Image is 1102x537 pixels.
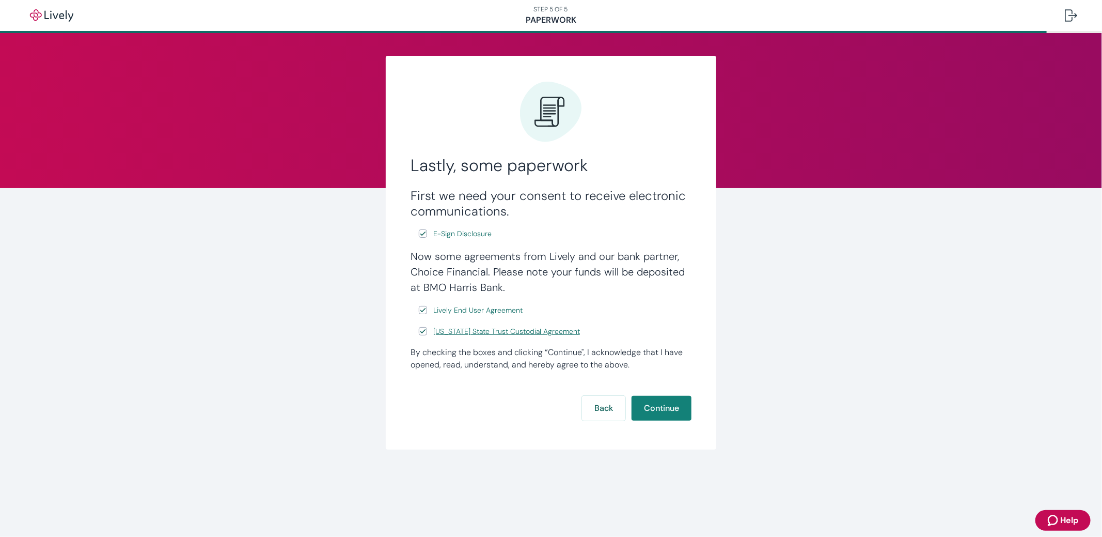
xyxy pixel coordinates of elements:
h3: First we need your consent to receive electronic communications. [411,188,691,219]
button: Back [582,396,625,421]
img: Lively [23,9,81,22]
button: Continue [632,396,691,421]
h4: Now some agreements from Lively and our bank partner, Choice Financial. Please note your funds wi... [411,249,691,295]
div: By checking the boxes and clicking “Continue", I acknowledge that I have opened, read, understand... [411,346,691,371]
span: E-Sign Disclosure [433,228,492,239]
span: Lively End User Agreement [433,305,523,316]
svg: Zendesk support icon [1048,514,1060,527]
a: e-sign disclosure document [431,227,494,240]
button: Log out [1057,3,1085,28]
button: Zendesk support iconHelp [1035,510,1091,531]
h2: Lastly, some paperwork [411,155,691,176]
a: e-sign disclosure document [431,325,582,338]
span: Help [1060,514,1078,527]
a: e-sign disclosure document [431,304,525,317]
span: [US_STATE] State Trust Custodial Agreement [433,326,580,337]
